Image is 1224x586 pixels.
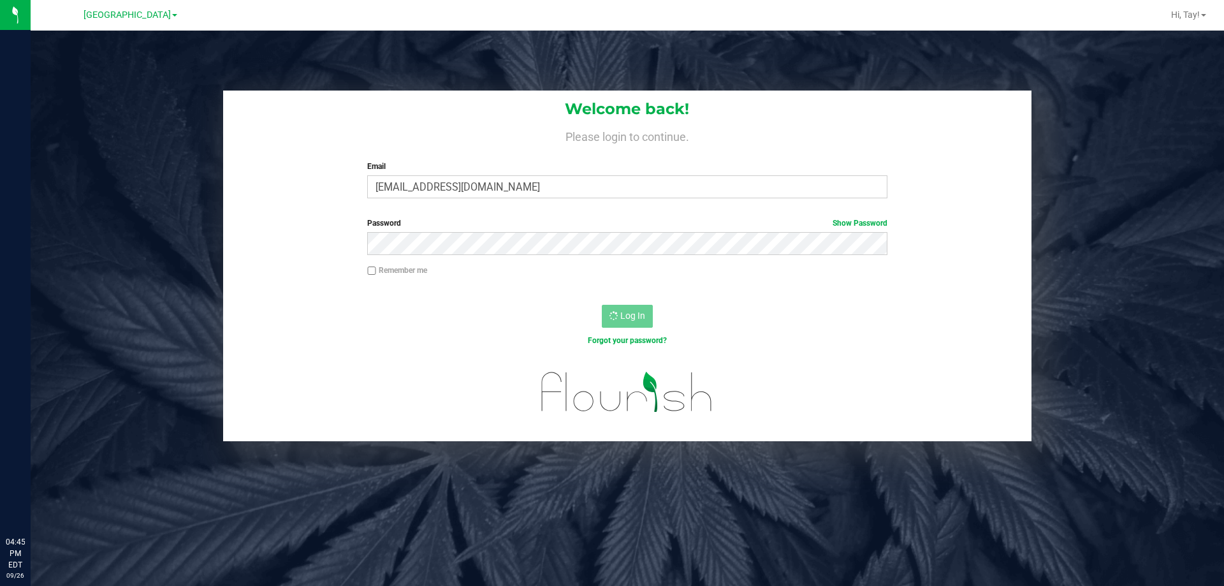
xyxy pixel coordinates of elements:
[6,536,25,571] p: 04:45 PM EDT
[223,101,1031,117] h1: Welcome back!
[526,360,728,425] img: flourish_logo.svg
[602,305,653,328] button: Log In
[620,311,645,321] span: Log In
[1171,10,1200,20] span: Hi, Tay!
[367,219,401,228] span: Password
[6,571,25,580] p: 09/26
[223,128,1031,143] h4: Please login to continue.
[367,265,427,276] label: Remember me
[367,161,887,172] label: Email
[84,10,171,20] span: [GEOGRAPHIC_DATA]
[833,219,887,228] a: Show Password
[588,336,667,345] a: Forgot your password?
[367,267,376,275] input: Remember me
